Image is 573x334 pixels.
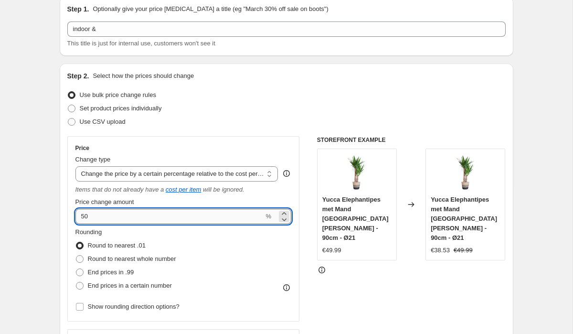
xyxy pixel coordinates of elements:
span: This title is just for internal use, customers won't see it [67,40,215,47]
img: unnamed_80x.jpg [338,154,376,192]
input: 30% off holiday sale [67,22,506,37]
h3: Price [75,144,89,152]
span: €49.99 [454,247,473,254]
span: Yucca Elephantipes met Mand [GEOGRAPHIC_DATA] [PERSON_NAME] - 90cm - Ø21 [431,196,497,241]
span: % [265,213,271,220]
h2: Step 2. [67,71,89,81]
p: Select how the prices should change [93,71,194,81]
i: will be ignored. [203,186,244,193]
span: Use bulk price change rules [80,91,156,98]
div: help [282,169,291,178]
h2: Step 1. [67,4,89,14]
p: Optionally give your price [MEDICAL_DATA] a title (eg "March 30% off sale on boots") [93,4,328,14]
span: Use CSV upload [80,118,126,125]
span: €49.99 [322,247,341,254]
span: Set product prices individually [80,105,162,112]
span: End prices in a certain number [88,282,172,289]
span: End prices in .99 [88,269,134,276]
span: Price change amount [75,198,134,205]
span: Round to nearest .01 [88,242,146,249]
span: Round to nearest whole number [88,255,176,262]
span: €38.53 [431,247,450,254]
span: Rounding [75,228,102,236]
span: Show rounding direction options? [88,303,180,310]
h6: STOREFRONT EXAMPLE [317,136,506,144]
a: cost per item [166,186,201,193]
input: 50 [75,209,264,224]
i: Items that do not already have a [75,186,164,193]
span: Change type [75,156,111,163]
img: unnamed_80x.jpg [446,154,485,192]
span: Yucca Elephantipes met Mand [GEOGRAPHIC_DATA] [PERSON_NAME] - 90cm - Ø21 [322,196,389,241]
